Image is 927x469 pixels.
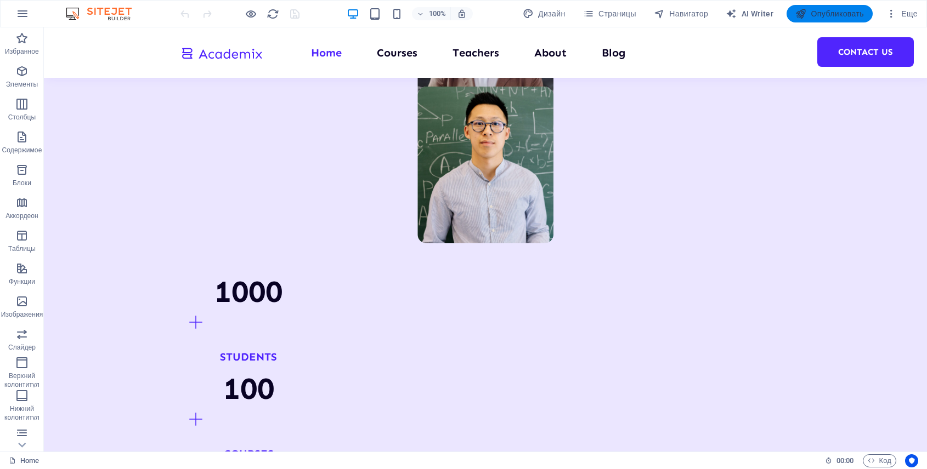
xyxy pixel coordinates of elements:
span: Код [868,454,891,467]
i: При изменении размера уровень масштабирования подстраивается автоматически в соответствии с выбра... [457,9,467,19]
p: Блоки [13,179,31,187]
span: AI Writer [726,8,773,19]
button: Код [863,454,896,467]
p: Столбцы [8,113,36,122]
p: Изображения [1,310,43,319]
i: Перезагрузить страницу [267,8,279,20]
span: Еще [886,8,918,19]
button: Еще [881,5,922,22]
p: Аккордеон [5,211,38,220]
h6: 100% [428,7,446,20]
span: Дизайн [523,8,566,19]
button: Нажмите здесь, чтобы выйти из режима предварительного просмотра и продолжить редактирование [244,7,257,20]
button: Usercentrics [905,454,918,467]
p: Слайдер [8,343,36,352]
button: 100% [412,7,451,20]
span: 00 00 [836,454,853,467]
p: Элементы [6,80,38,89]
a: Щелкните для отмены выбора. Дважды щелкните, чтобы открыть Страницы [9,454,39,467]
button: reload [266,7,279,20]
div: Дизайн (Ctrl+Alt+Y) [518,5,570,22]
button: AI Writer [721,5,778,22]
button: Дизайн [518,5,570,22]
p: Функции [9,277,35,286]
h6: Время сеанса [825,454,854,467]
span: : [844,456,846,465]
button: Навигатор [649,5,713,22]
span: Страницы [583,8,636,19]
p: Содержимое [2,146,42,155]
span: Опубликовать [795,8,864,19]
p: Таблицы [8,244,36,253]
button: Опубликовать [787,5,873,22]
p: Избранное [5,47,39,56]
img: Editor Logo [63,7,145,20]
button: Страницы [579,5,641,22]
span: Навигатор [654,8,708,19]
